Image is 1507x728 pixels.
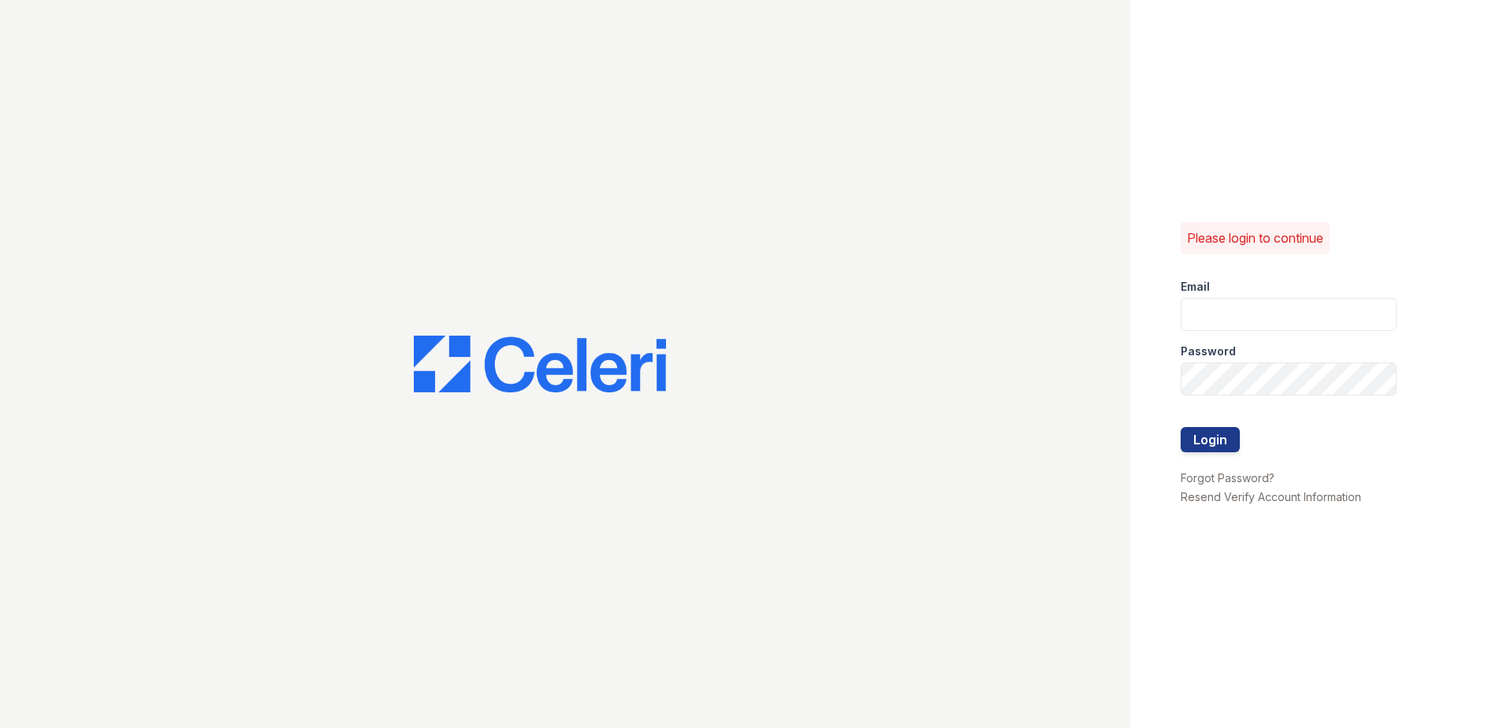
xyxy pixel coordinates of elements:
label: Email [1181,279,1210,295]
button: Login [1181,427,1240,452]
a: Resend Verify Account Information [1181,490,1361,503]
p: Please login to continue [1187,228,1323,247]
a: Forgot Password? [1181,471,1274,485]
label: Password [1181,344,1236,359]
img: CE_Logo_Blue-a8612792a0a2168367f1c8372b55b34899dd931a85d93a1a3d3e32e68fde9ad4.png [414,336,666,392]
